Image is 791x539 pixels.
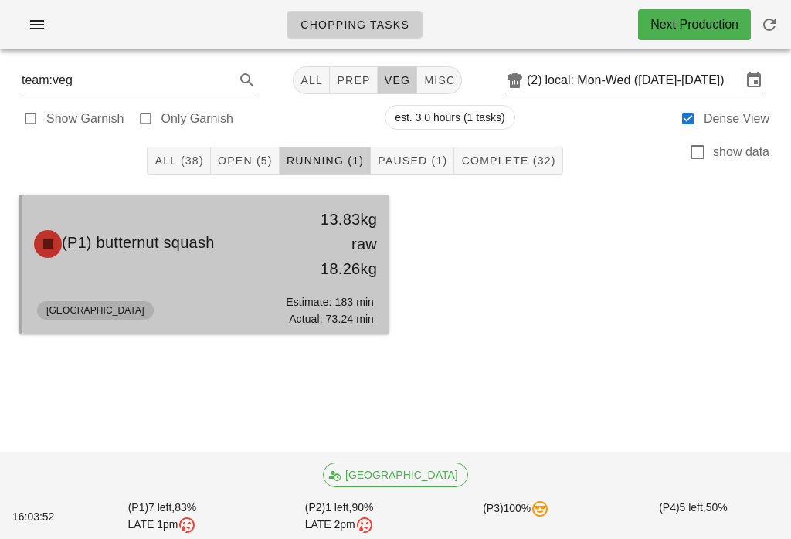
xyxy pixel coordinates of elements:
[286,310,374,327] div: Actual: 73.24 min
[280,147,371,175] button: Running (1)
[300,19,409,31] span: Chopping Tasks
[371,147,454,175] button: Paused (1)
[650,15,738,34] div: Next Production
[161,111,233,127] label: Only Garnish
[454,147,562,175] button: Complete (32)
[286,154,364,167] span: Running (1)
[378,66,418,94] button: veg
[713,144,769,160] label: show data
[395,106,504,129] span: est. 3.0 hours (1 tasks)
[527,73,545,88] div: (2)
[293,66,330,94] button: All
[211,147,280,175] button: Open (5)
[300,74,323,86] span: All
[154,154,203,167] span: All (38)
[704,111,769,127] label: Dense View
[46,301,144,320] span: [GEOGRAPHIC_DATA]
[330,66,377,94] button: prep
[62,234,215,251] span: (P1) butternut squash
[147,147,210,175] button: All (38)
[336,74,370,86] span: prep
[305,207,377,281] div: 13.83kg raw 18.26kg
[377,154,447,167] span: Paused (1)
[287,11,423,39] a: Chopping Tasks
[286,293,374,310] div: Estimate: 183 min
[460,154,555,167] span: Complete (32)
[417,66,462,94] button: misc
[423,74,455,86] span: misc
[384,74,411,86] span: veg
[46,111,124,127] label: Show Garnish
[217,154,273,167] span: Open (5)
